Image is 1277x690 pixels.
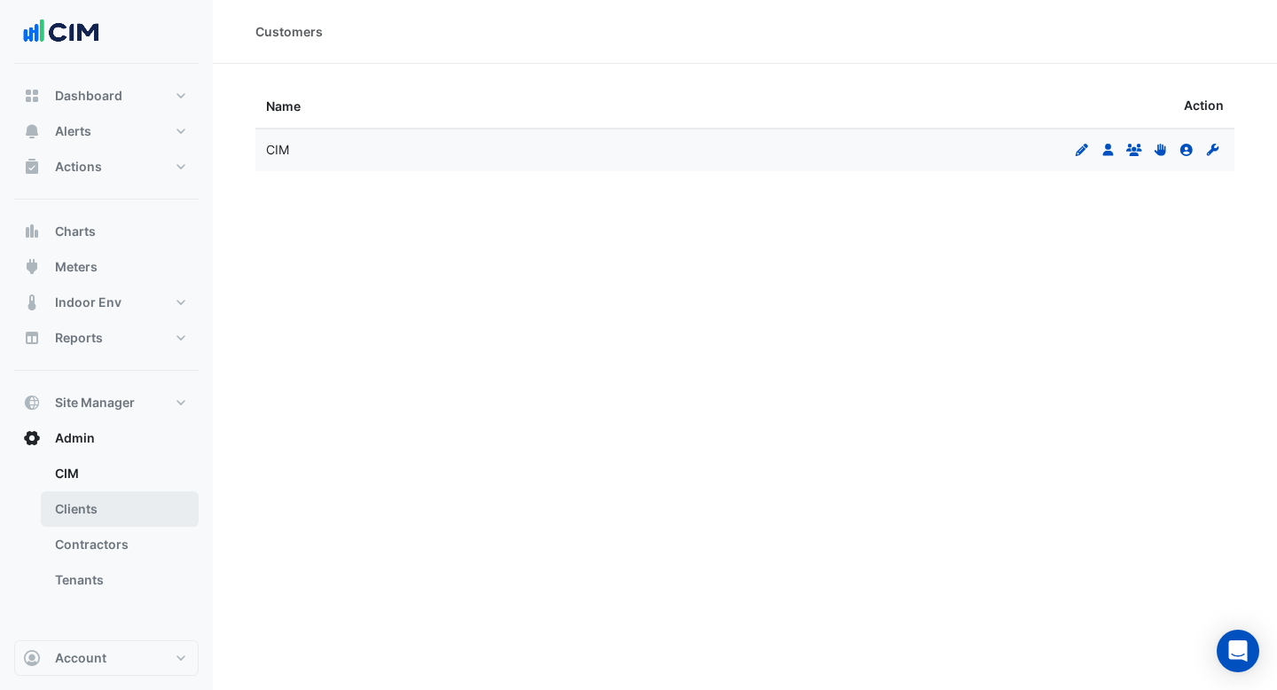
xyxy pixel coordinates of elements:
span: Actions [55,158,102,176]
button: Account [14,640,199,676]
button: Alerts [14,114,199,149]
img: Company Logo [21,14,101,50]
button: Reports [14,320,199,356]
app-icon: Meters [23,258,41,276]
button: Actions [14,149,199,184]
fa-icon: Contractors [1205,142,1221,157]
span: Reports [55,329,103,347]
span: Action [1184,96,1224,116]
fa-icon: Permissions [1153,142,1169,157]
span: Dashboard [55,87,122,105]
a: CIM [41,456,199,491]
app-icon: Alerts [23,122,41,140]
app-icon: Charts [23,223,41,240]
button: Dashboard [14,78,199,114]
span: Indoor Env [55,294,121,311]
button: Admin [14,420,199,456]
span: Site Manager [55,394,135,412]
span: Alerts [55,122,91,140]
span: Admin [55,429,95,447]
div: Customers [255,22,323,41]
a: Clients [41,491,199,527]
app-icon: Indoor Env [23,294,41,311]
fa-icon: Users [1101,142,1116,157]
span: Charts [55,223,96,240]
app-icon: Dashboard [23,87,41,105]
div: Open Intercom Messenger [1217,630,1259,672]
app-icon: Site Manager [23,394,41,412]
app-icon: Actions [23,158,41,176]
a: Contractors [41,527,199,562]
button: Meters [14,249,199,285]
span: Account [55,649,106,667]
app-icon: Admin [23,429,41,447]
datatable-header-cell: Name [255,85,745,129]
div: Admin [14,456,199,605]
app-icon: Reports [23,329,41,347]
button: Indoor Env [14,285,199,320]
span: Meters [55,258,98,276]
a: Tenants [41,562,199,598]
fa-icon: Groups [1126,142,1142,157]
span: Name [266,98,301,114]
button: Site Manager [14,385,199,420]
fa-icon: Edit [1074,142,1090,157]
fa-icon: Clients [1179,142,1195,157]
button: Charts [14,214,199,249]
span: CIM [266,142,289,157]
